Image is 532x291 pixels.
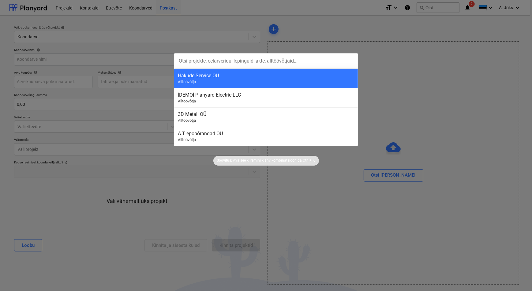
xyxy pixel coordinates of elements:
p: Ava see kiiremini klahvikombinatsiooniga [233,158,302,163]
div: 3D Metall OÜ [178,111,354,117]
span: Alltöövõtja [178,79,196,84]
p: Ctrl + K [303,158,315,163]
span: Alltöövõtja [178,118,196,123]
input: Otsi projekte, eelarveridu, lepinguid, akte, alltöövõtjaid... [174,53,358,69]
div: A.T epopõrandad OÜ [178,131,354,136]
div: Hakude Service OÜ [178,73,354,78]
iframe: Chat Widget [501,262,532,291]
span: Alltöövõtja [178,137,196,142]
div: [DEMO] Planyard Electric LLCAlltöövõtja [174,88,358,107]
div: A.T epopõrandad OÜAlltöövõtja [174,127,358,146]
div: 3D Metall OÜAlltöövõtja [174,107,358,127]
div: [DEMO] Planyard Electric LLC [178,92,354,98]
p: Soovitus: [217,158,232,163]
div: Hakude Service OÜAlltöövõtja [174,69,358,88]
span: Alltöövõtja [178,99,196,103]
div: Soovitus:Ava see kiiremini klahvikombinatsioonigaCtrl + K [213,156,319,166]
